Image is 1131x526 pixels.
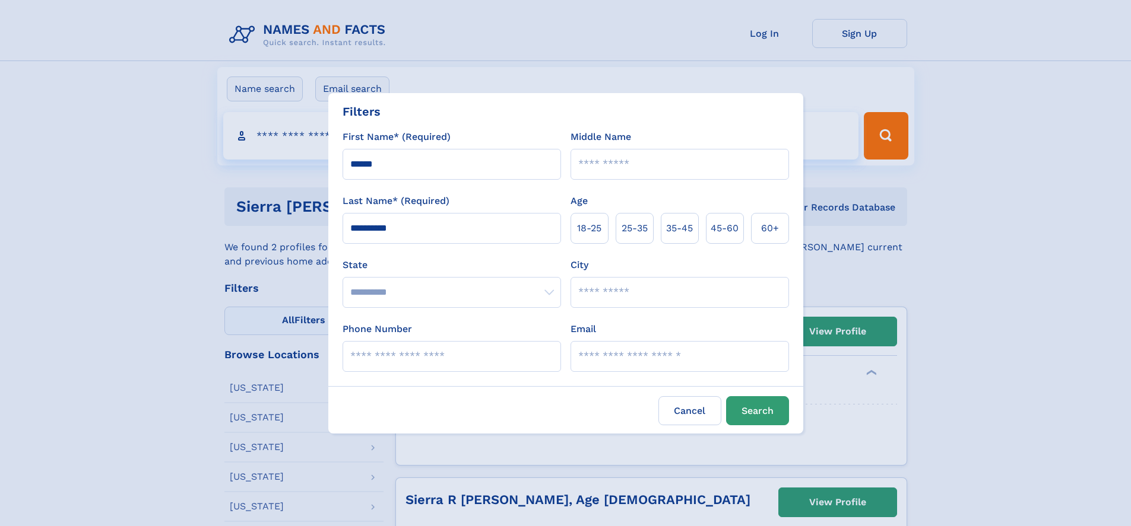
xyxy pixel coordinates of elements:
[726,396,789,425] button: Search
[577,221,601,235] span: 18‑25
[571,194,588,208] label: Age
[571,258,588,272] label: City
[622,221,648,235] span: 25‑35
[711,221,739,235] span: 45‑60
[666,221,693,235] span: 35‑45
[761,221,779,235] span: 60+
[343,258,561,272] label: State
[343,130,451,144] label: First Name* (Required)
[343,194,449,208] label: Last Name* (Required)
[571,130,631,144] label: Middle Name
[571,322,596,336] label: Email
[658,396,721,425] label: Cancel
[343,103,381,120] div: Filters
[343,322,412,336] label: Phone Number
